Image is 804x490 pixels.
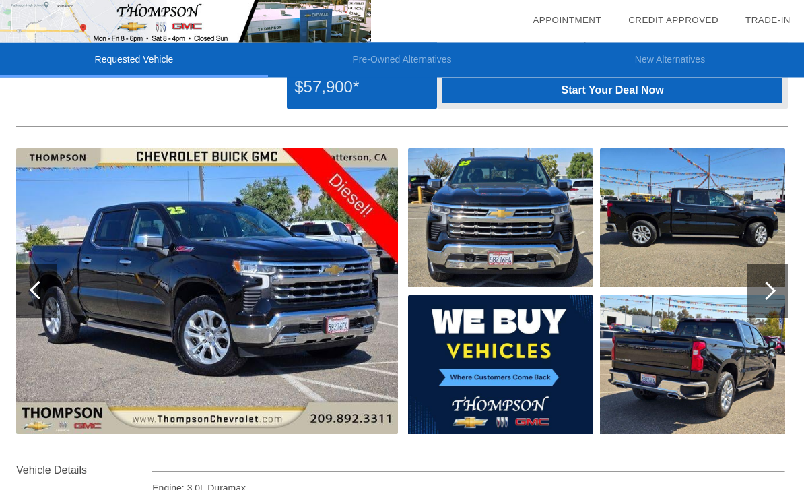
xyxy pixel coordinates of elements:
[408,296,593,435] img: 3.jpg
[408,149,593,288] img: 2.jpg
[294,70,430,105] div: $57,900*
[268,43,536,78] li: Pre-Owned Alternatives
[536,43,804,78] li: New Alternatives
[16,87,788,109] div: Quoted on [DATE] 11:34:07 AM
[628,15,718,25] a: Credit Approved
[745,15,791,25] a: Trade-In
[533,15,601,25] a: Appointment
[600,296,785,435] img: 5.jpg
[460,85,766,97] span: Start Your Deal Now
[16,463,152,479] div: Vehicle Details
[600,149,785,288] img: 4.jpg
[16,149,398,435] img: 1.jpg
